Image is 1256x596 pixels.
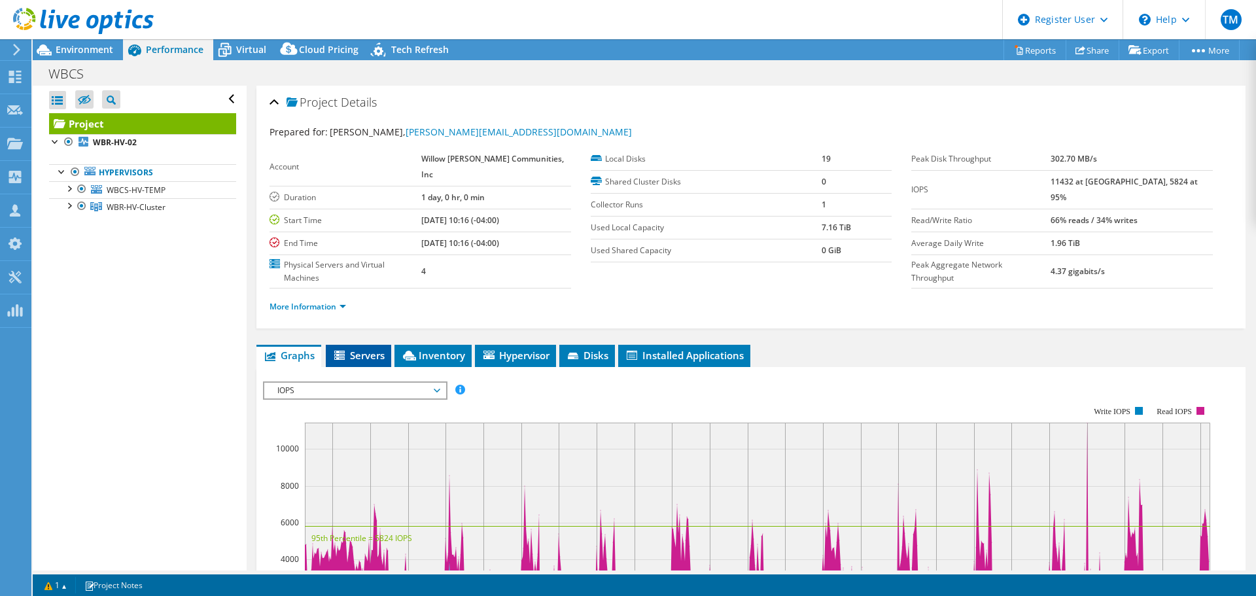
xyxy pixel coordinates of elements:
a: Hypervisors [49,164,236,181]
b: 19 [822,153,831,164]
a: Reports [1003,40,1066,60]
label: Peak Disk Throughput [911,152,1051,166]
text: 10000 [276,443,299,454]
b: 1.96 TiB [1051,237,1080,249]
label: Prepared for: [270,126,328,138]
b: 302.70 MB/s [1051,153,1097,164]
svg: \n [1139,14,1151,26]
span: TM [1221,9,1242,30]
span: WBCS-HV-TEMP [107,184,166,196]
span: Virtual [236,43,266,56]
span: Details [341,94,377,110]
text: 6000 [281,517,299,528]
a: 1 [35,577,76,593]
b: [DATE] 10:16 (-04:00) [421,215,499,226]
label: Account [270,160,421,173]
span: IOPS [271,383,439,398]
label: Used Shared Capacity [591,244,822,257]
span: Environment [56,43,113,56]
label: Read/Write Ratio [911,214,1051,227]
b: 11432 at [GEOGRAPHIC_DATA], 5824 at 95% [1051,176,1198,203]
span: Disks [566,349,608,362]
span: Installed Applications [625,349,744,362]
label: Physical Servers and Virtual Machines [270,258,421,285]
span: Hypervisor [481,349,549,362]
span: Project [287,96,338,109]
span: Graphs [263,349,315,362]
label: Shared Cluster Disks [591,175,822,188]
a: Export [1119,40,1179,60]
span: [PERSON_NAME], [330,126,632,138]
b: [DATE] 10:16 (-04:00) [421,237,499,249]
text: 4000 [281,553,299,565]
a: WBR-HV-02 [49,134,236,151]
text: 8000 [281,480,299,491]
a: Project Notes [75,577,152,593]
a: WBR-HV-Cluster [49,198,236,215]
a: More Information [270,301,346,312]
label: Collector Runs [591,198,822,211]
b: Willow [PERSON_NAME] Communities, Inc [421,153,564,180]
text: Write IOPS [1094,407,1130,416]
b: 7.16 TiB [822,222,851,233]
label: Used Local Capacity [591,221,822,234]
b: 1 [822,199,826,210]
b: 0 [822,176,826,187]
a: Project [49,113,236,134]
label: Duration [270,191,421,204]
a: Share [1066,40,1119,60]
span: WBR-HV-Cluster [107,202,166,213]
label: Average Daily Write [911,237,1051,250]
text: 95th Percentile = 5824 IOPS [311,533,412,544]
span: Servers [332,349,385,362]
label: Peak Aggregate Network Throughput [911,258,1051,285]
b: WBR-HV-02 [93,137,137,148]
label: End Time [270,237,421,250]
span: Inventory [401,349,465,362]
span: Performance [146,43,203,56]
span: Cloud Pricing [299,43,358,56]
label: IOPS [911,183,1051,196]
b: 66% reads / 34% writes [1051,215,1138,226]
a: [PERSON_NAME][EMAIL_ADDRESS][DOMAIN_NAME] [406,126,632,138]
a: WBCS-HV-TEMP [49,181,236,198]
text: Read IOPS [1157,407,1193,416]
b: 1 day, 0 hr, 0 min [421,192,485,203]
b: 0 GiB [822,245,841,256]
label: Local Disks [591,152,822,166]
a: More [1179,40,1240,60]
span: Tech Refresh [391,43,449,56]
label: Start Time [270,214,421,227]
b: 4.37 gigabits/s [1051,266,1105,277]
h1: WBCS [43,67,104,81]
b: 4 [421,266,426,277]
